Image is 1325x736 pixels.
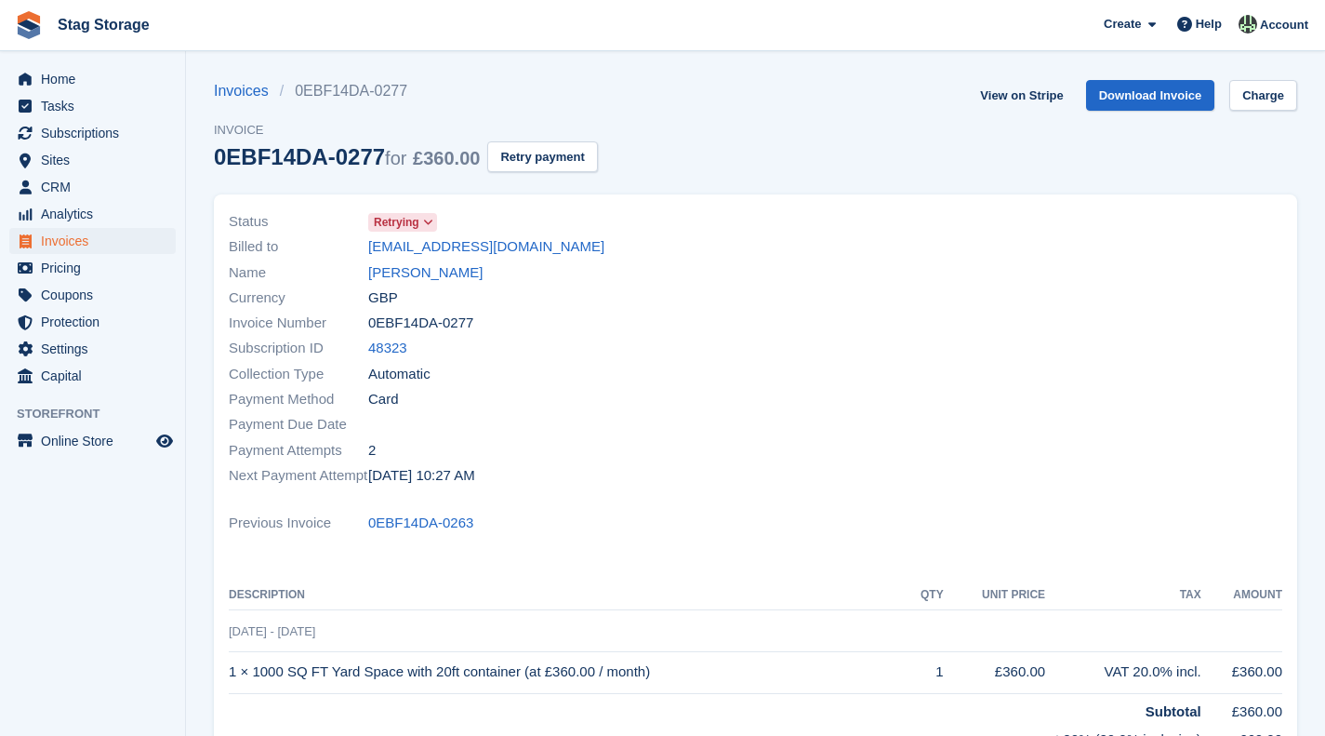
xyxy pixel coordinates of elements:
[1239,15,1257,33] img: George
[9,282,176,308] a: menu
[214,80,280,102] a: Invoices
[41,255,152,281] span: Pricing
[368,262,483,284] a: [PERSON_NAME]
[41,66,152,92] span: Home
[368,236,604,258] a: [EMAIL_ADDRESS][DOMAIN_NAME]
[229,211,368,233] span: Status
[907,651,944,693] td: 1
[1146,703,1201,719] strong: Subtotal
[17,405,185,423] span: Storefront
[973,80,1070,111] a: View on Stripe
[229,440,368,462] span: Payment Attempts
[368,440,376,462] span: 2
[9,147,176,173] a: menu
[9,255,176,281] a: menu
[41,93,152,119] span: Tasks
[368,338,407,359] a: 48323
[9,201,176,227] a: menu
[229,414,368,435] span: Payment Due Date
[41,428,152,454] span: Online Store
[9,174,176,200] a: menu
[9,336,176,362] a: menu
[368,313,473,334] span: 0EBF14DA-0277
[368,465,475,487] time: 2025-10-05 09:27:22 UTC
[41,309,152,335] span: Protection
[9,228,176,254] a: menu
[229,313,368,334] span: Invoice Number
[41,174,152,200] span: CRM
[907,581,944,610] th: QTY
[214,121,598,140] span: Invoice
[1201,693,1282,722] td: £360.00
[229,288,368,309] span: Currency
[229,465,368,487] span: Next Payment Attempt
[1201,651,1282,693] td: £360.00
[214,144,480,169] div: 0EBF14DA-0277
[1260,16,1308,34] span: Account
[9,66,176,92] a: menu
[229,236,368,258] span: Billed to
[1045,581,1201,610] th: Tax
[368,389,399,410] span: Card
[214,80,598,102] nav: breadcrumbs
[41,336,152,362] span: Settings
[229,651,907,693] td: 1 × 1000 SQ FT Yard Space with 20ft container (at £360.00 / month)
[1196,15,1222,33] span: Help
[944,581,1045,610] th: Unit Price
[41,282,152,308] span: Coupons
[413,148,480,168] span: £360.00
[153,430,176,452] a: Preview store
[229,389,368,410] span: Payment Method
[487,141,597,172] button: Retry payment
[368,288,398,309] span: GBP
[368,211,437,233] a: Retrying
[229,338,368,359] span: Subscription ID
[41,147,152,173] span: Sites
[1229,80,1297,111] a: Charge
[229,513,368,534] span: Previous Invoice
[385,148,406,168] span: for
[41,120,152,146] span: Subscriptions
[1045,662,1201,683] div: VAT 20.0% incl.
[41,363,152,389] span: Capital
[229,581,907,610] th: Description
[9,309,176,335] a: menu
[41,201,152,227] span: Analytics
[1086,80,1215,111] a: Download Invoice
[229,262,368,284] span: Name
[9,93,176,119] a: menu
[229,624,315,638] span: [DATE] - [DATE]
[15,11,43,39] img: stora-icon-8386f47178a22dfd0bd8f6a31ec36ba5ce8667c1dd55bd0f319d3a0aa187defe.svg
[41,228,152,254] span: Invoices
[50,9,157,40] a: Stag Storage
[9,428,176,454] a: menu
[374,214,419,231] span: Retrying
[9,120,176,146] a: menu
[1201,581,1282,610] th: Amount
[1104,15,1141,33] span: Create
[368,364,431,385] span: Automatic
[9,363,176,389] a: menu
[229,364,368,385] span: Collection Type
[368,513,473,534] a: 0EBF14DA-0263
[944,651,1045,693] td: £360.00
